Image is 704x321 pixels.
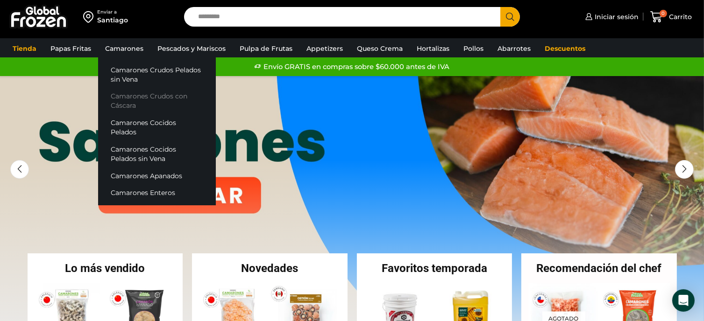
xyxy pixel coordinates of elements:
a: Camarones Crudos Pelados sin Vena [98,61,216,88]
span: Iniciar sesión [592,12,639,21]
a: Tienda [8,40,41,57]
img: address-field-icon.svg [83,9,97,25]
div: Santiago [97,15,128,25]
a: 0 Carrito [648,6,695,28]
a: Abarrotes [493,40,535,57]
h2: Favoritos temporada [357,263,512,274]
button: Search button [500,7,520,27]
span: Carrito [667,12,692,21]
a: Camarones Cocidos Pelados [98,114,216,141]
a: Camarones Cocidos Pelados sin Vena [98,141,216,167]
a: Camarones [100,40,148,57]
a: Queso Crema [352,40,407,57]
a: Pescados y Mariscos [153,40,230,57]
h2: Lo más vendido [28,263,183,274]
a: Iniciar sesión [583,7,639,26]
a: Papas Fritas [46,40,96,57]
div: Next slide [675,160,694,179]
a: Pollos [459,40,488,57]
a: Camarones Enteros [98,184,216,202]
h2: Recomendación del chef [521,263,677,274]
div: Previous slide [10,160,29,179]
div: Open Intercom Messenger [672,289,695,312]
a: Camarones Apanados [98,167,216,184]
h2: Novedades [192,263,348,274]
a: Pulpa de Frutas [235,40,297,57]
a: Hortalizas [412,40,454,57]
div: Enviar a [97,9,128,15]
a: Descuentos [540,40,590,57]
a: Camarones Crudos con Cáscara [98,88,216,114]
span: 0 [660,10,667,17]
a: Appetizers [302,40,348,57]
